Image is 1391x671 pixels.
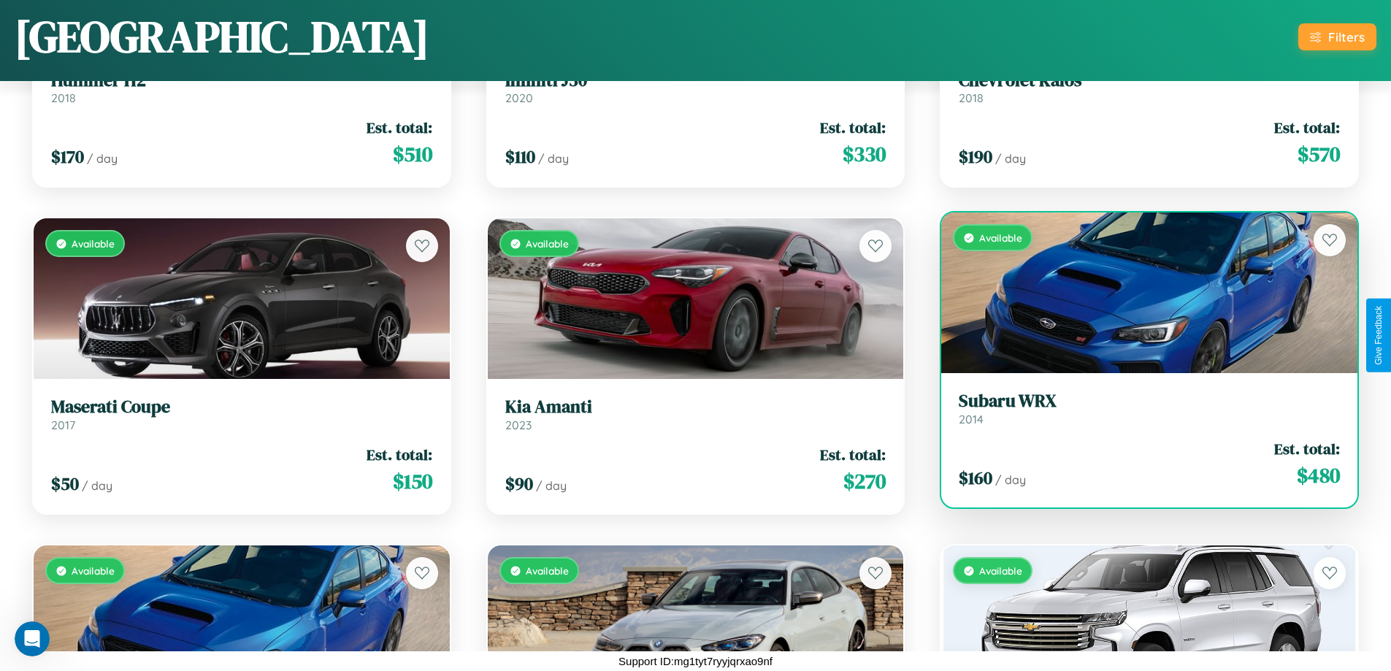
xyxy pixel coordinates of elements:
[51,396,432,432] a: Maserati Coupe2017
[995,472,1026,487] span: / day
[843,467,886,496] span: $ 270
[979,564,1022,577] span: Available
[820,444,886,465] span: Est. total:
[393,467,432,496] span: $ 150
[959,412,984,426] span: 2014
[959,145,992,169] span: $ 190
[820,117,886,138] span: Est. total:
[51,70,432,91] h3: Hummer H2
[1298,23,1376,50] button: Filters
[72,237,115,250] span: Available
[505,396,886,432] a: Kia Amanti2023
[536,478,567,493] span: / day
[526,564,569,577] span: Available
[843,139,886,169] span: $ 330
[367,117,432,138] span: Est. total:
[995,151,1026,166] span: / day
[959,391,1340,412] h3: Subaru WRX
[1297,461,1340,490] span: $ 480
[538,151,569,166] span: / day
[505,91,533,105] span: 2020
[367,444,432,465] span: Est. total:
[505,396,886,418] h3: Kia Amanti
[51,396,432,418] h3: Maserati Coupe
[1298,139,1340,169] span: $ 570
[51,70,432,106] a: Hummer H22018
[82,478,112,493] span: / day
[51,91,76,105] span: 2018
[959,70,1340,91] h3: Chevrolet Kalos
[979,231,1022,244] span: Available
[87,151,118,166] span: / day
[505,145,535,169] span: $ 110
[959,466,992,490] span: $ 160
[1274,117,1340,138] span: Est. total:
[618,651,773,671] p: Support ID: mg1tyt7ryyjqrxao9nf
[72,564,115,577] span: Available
[1274,438,1340,459] span: Est. total:
[526,237,569,250] span: Available
[51,418,75,432] span: 2017
[15,7,429,66] h1: [GEOGRAPHIC_DATA]
[1373,306,1384,365] div: Give Feedback
[959,70,1340,106] a: Chevrolet Kalos2018
[51,145,84,169] span: $ 170
[505,70,886,106] a: Infiniti J302020
[51,472,79,496] span: $ 50
[505,70,886,91] h3: Infiniti J30
[959,391,1340,426] a: Subaru WRX2014
[959,91,984,105] span: 2018
[1328,29,1365,45] div: Filters
[15,621,50,656] iframe: Intercom live chat
[505,418,532,432] span: 2023
[393,139,432,169] span: $ 510
[505,472,533,496] span: $ 90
